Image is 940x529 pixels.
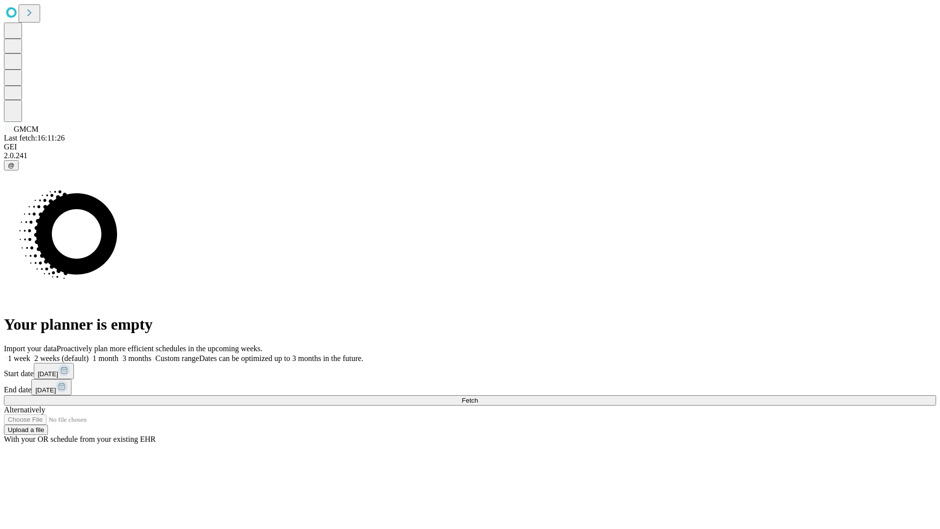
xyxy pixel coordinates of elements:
[4,406,45,414] span: Alternatively
[4,379,936,395] div: End date
[462,397,478,404] span: Fetch
[4,363,936,379] div: Start date
[14,125,39,133] span: GMCM
[93,354,118,362] span: 1 month
[35,386,56,394] span: [DATE]
[38,370,58,378] span: [DATE]
[4,344,57,353] span: Import your data
[199,354,363,362] span: Dates can be optimized up to 3 months in the future.
[4,435,156,443] span: With your OR schedule from your existing EHR
[8,354,30,362] span: 1 week
[8,162,15,169] span: @
[4,151,936,160] div: 2.0.241
[4,134,65,142] span: Last fetch: 16:11:26
[4,143,936,151] div: GEI
[31,379,71,395] button: [DATE]
[4,395,936,406] button: Fetch
[4,160,19,170] button: @
[34,354,89,362] span: 2 weeks (default)
[122,354,151,362] span: 3 months
[155,354,199,362] span: Custom range
[34,363,74,379] button: [DATE]
[4,425,48,435] button: Upload a file
[57,344,262,353] span: Proactively plan more efficient schedules in the upcoming weeks.
[4,315,936,334] h1: Your planner is empty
